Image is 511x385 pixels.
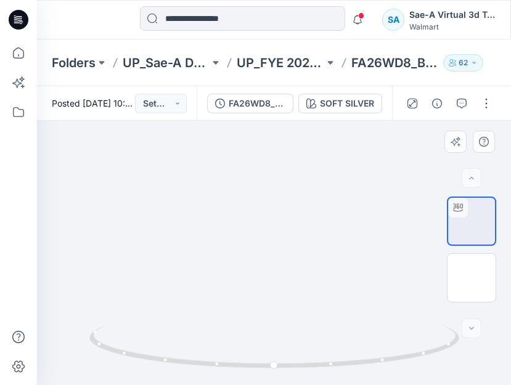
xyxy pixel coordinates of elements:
button: 62 [443,54,483,71]
a: Folders [52,54,96,71]
div: Sae-A Virtual 3d Team [409,7,496,22]
div: SA [382,9,404,31]
p: 62 [459,56,468,70]
p: FA26WD8_BLOUSON SLEEVE TIERED MIDI DRESS [351,54,438,71]
div: Walmart [409,22,496,31]
button: Details [427,94,447,113]
a: UP_FYE 2027 S3 D34 [DEMOGRAPHIC_DATA] Dresses [237,54,324,71]
a: UP_Sae-A D34 Missy [DEMOGRAPHIC_DATA] Dresses [123,54,210,71]
button: SOFT SILVER [298,94,382,113]
div: FA26WD8_SOFT SILVER [229,97,285,110]
span: Posted [DATE] 10:31 by [52,97,135,110]
div: SOFT SILVER [320,97,374,110]
button: FA26WD8_SOFT SILVER [207,94,293,113]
